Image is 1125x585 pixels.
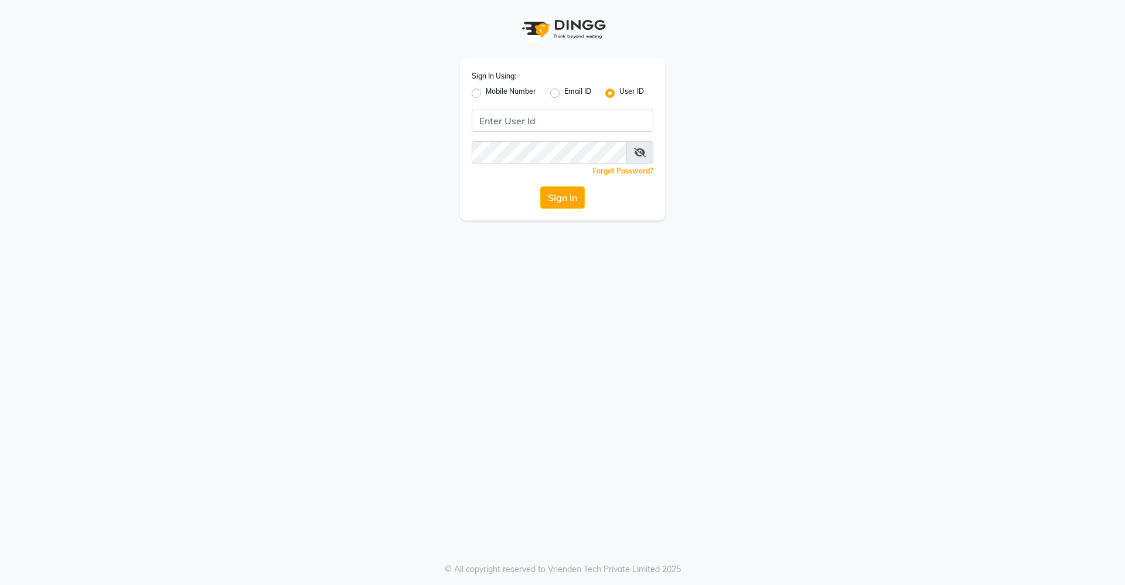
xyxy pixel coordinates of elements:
[486,86,536,100] label: Mobile Number
[472,110,653,132] input: Username
[516,12,609,46] img: logo1.svg
[540,186,585,209] button: Sign In
[592,166,653,175] a: Forgot Password?
[472,71,516,81] label: Sign In Using:
[564,86,591,100] label: Email ID
[472,141,627,164] input: Username
[619,86,644,100] label: User ID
